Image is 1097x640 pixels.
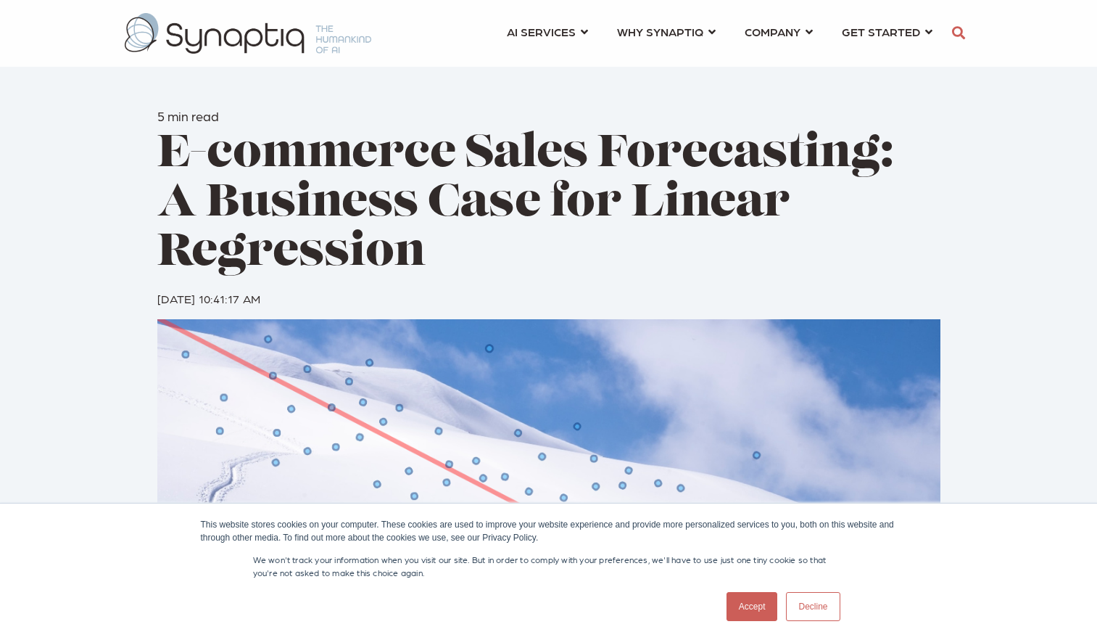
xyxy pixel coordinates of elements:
[745,18,813,45] a: COMPANY
[617,18,716,45] a: WHY SYNAPTIQ
[157,291,261,305] span: [DATE] 10:41:17 AM
[842,22,920,41] span: GET STARTED
[726,592,778,621] a: Accept
[745,22,800,41] span: COMPANY
[617,22,703,41] span: WHY SYNAPTIQ
[253,553,845,579] p: We won't track your information when you visit our site. But in order to comply with your prefere...
[125,13,371,54] img: synaptiq logo-2
[201,518,897,544] div: This website stores cookies on your computer. These cookies are used to improve your website expe...
[507,18,588,45] a: AI SERVICES
[786,592,840,621] a: Decline
[157,108,940,124] h6: 5 min read
[507,22,576,41] span: AI SERVICES
[157,132,894,276] span: E-commerce Sales Forecasting: A Business Case for Linear Regression
[492,7,947,60] nav: menu
[842,18,932,45] a: GET STARTED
